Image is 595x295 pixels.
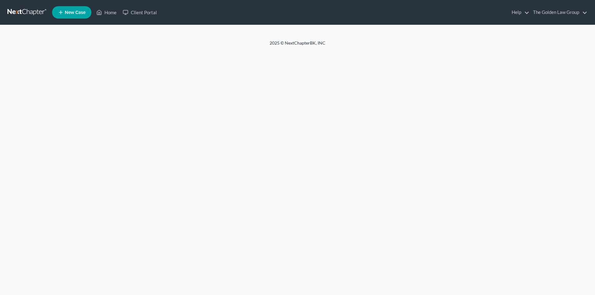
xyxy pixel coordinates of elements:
[530,7,587,18] a: The Golden Law Group
[121,40,474,51] div: 2025 © NextChapterBK, INC
[120,7,160,18] a: Client Portal
[509,7,529,18] a: Help
[52,6,91,19] new-legal-case-button: New Case
[93,7,120,18] a: Home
